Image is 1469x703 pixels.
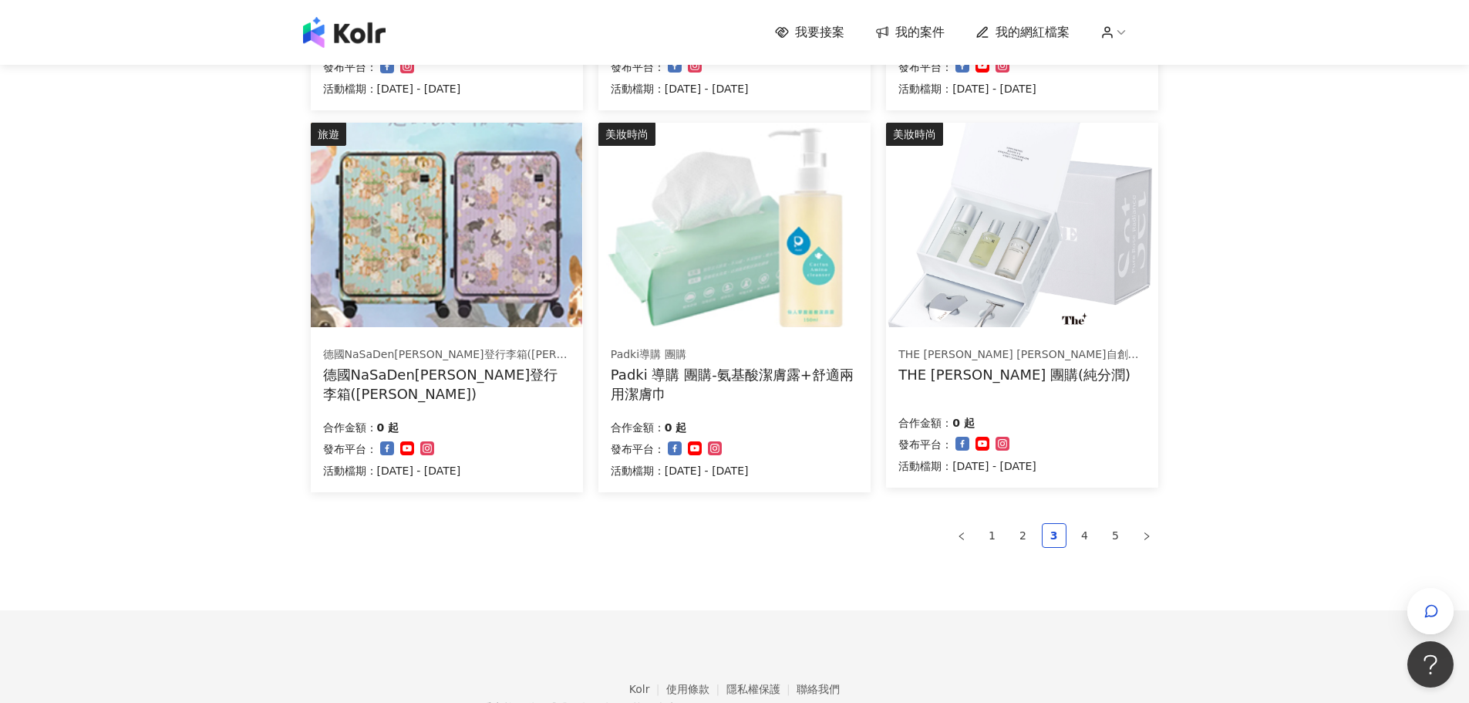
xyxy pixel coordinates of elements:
[1042,523,1066,548] li: 3
[598,123,870,327] img: 洗卸潔顏露+潔膚巾
[598,123,655,146] div: 美妝時尚
[666,683,726,695] a: 使用條款
[323,461,461,480] p: 活動檔期：[DATE] - [DATE]
[311,123,346,146] div: 旅遊
[1011,523,1036,548] li: 2
[377,418,399,437] p: 0 起
[795,24,844,41] span: 我要接案
[949,523,974,548] button: left
[311,123,582,327] img: 德國NaSaDen納莎登行李箱系列
[1134,523,1159,548] li: Next Page
[952,414,975,432] p: 0 起
[797,683,840,695] a: 聯絡我們
[875,24,945,41] a: 我的案件
[1073,524,1097,547] a: 4
[611,347,857,363] div: Padki導購 團購
[1103,523,1128,548] li: 5
[975,24,1070,41] a: 我的網紅檔案
[898,58,952,76] p: 發布平台：
[323,418,377,437] p: 合作金額：
[981,524,1004,547] a: 1
[886,123,1157,327] img: THE LYNN 全系列商品
[1073,523,1097,548] li: 4
[949,523,974,548] li: Previous Page
[1407,641,1454,688] iframe: Help Scout Beacon - Open
[726,683,797,695] a: 隱私權保護
[898,79,1036,98] p: 活動檔期：[DATE] - [DATE]
[303,17,386,48] img: logo
[775,24,844,41] a: 我要接案
[980,523,1005,548] li: 1
[1104,524,1127,547] a: 5
[629,683,666,695] a: Kolr
[898,457,1036,475] p: 活動檔期：[DATE] - [DATE]
[996,24,1070,41] span: 我的網紅檔案
[957,532,966,541] span: left
[611,58,665,76] p: 發布平台：
[898,347,1145,363] div: THE [PERSON_NAME] [PERSON_NAME]自創品牌
[1043,524,1066,547] a: 3
[1134,523,1159,548] button: right
[611,440,665,458] p: 發布平台：
[898,435,952,454] p: 發布平台：
[898,414,952,432] p: 合作金額：
[611,79,749,98] p: 活動檔期：[DATE] - [DATE]
[1012,524,1035,547] a: 2
[665,418,687,437] p: 0 起
[611,461,749,480] p: 活動檔期：[DATE] - [DATE]
[611,365,858,404] div: Padki 導購 團購-氨基酸潔膚露+舒適兩用潔膚巾
[323,365,571,404] div: 德國NaSaDen[PERSON_NAME]登行李箱([PERSON_NAME])
[611,418,665,437] p: 合作金額：
[895,24,945,41] span: 我的案件
[898,365,1145,384] div: THE [PERSON_NAME] 團購(純分潤)
[323,440,377,458] p: 發布平台：
[323,347,570,363] div: 德國NaSaDen[PERSON_NAME]登行李箱([PERSON_NAME])
[323,79,461,98] p: 活動檔期：[DATE] - [DATE]
[1142,532,1151,541] span: right
[323,58,377,76] p: 發布平台：
[886,123,943,146] div: 美妝時尚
